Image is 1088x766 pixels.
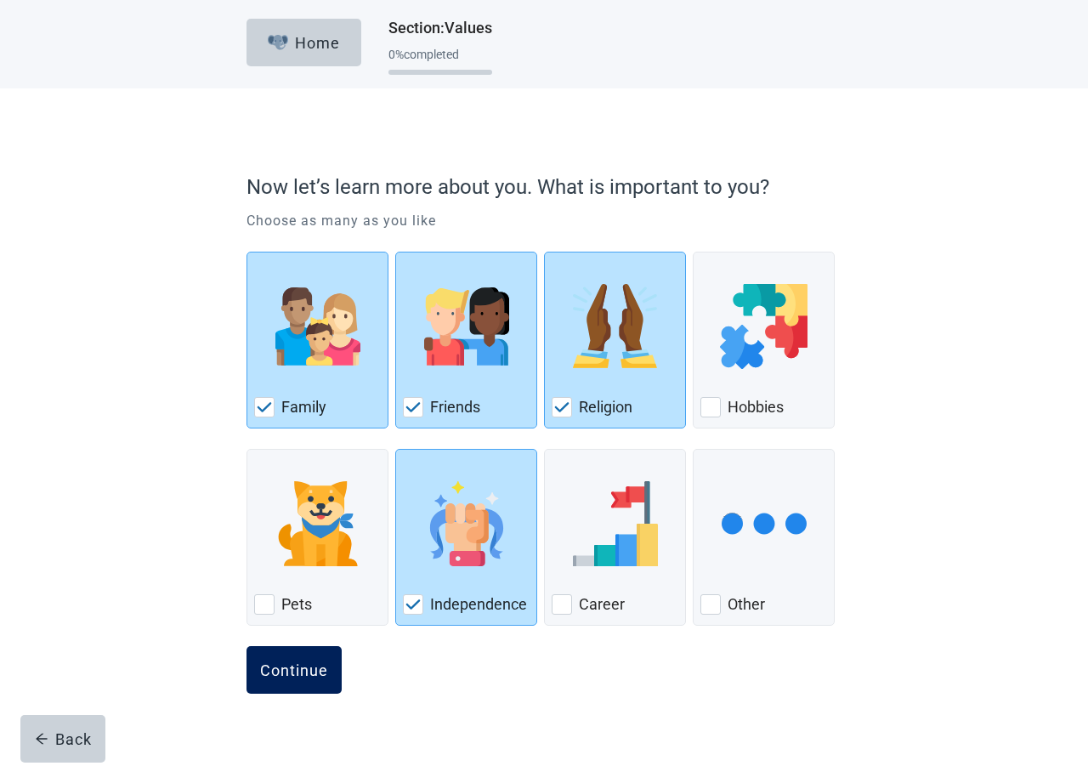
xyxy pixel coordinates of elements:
[246,19,361,66] button: ElephantHome
[388,48,492,61] div: 0 % completed
[430,397,480,417] label: Friends
[246,252,388,428] div: Family, checkbox, checked
[260,661,328,678] div: Continue
[388,41,492,82] div: Progress section
[728,594,765,615] label: Other
[544,252,686,428] div: Religion, checkbox, checked
[430,594,527,615] label: Independence
[579,594,625,615] label: Career
[388,16,492,40] h1: Section : Values
[693,449,835,626] div: Other, checkbox, not checked
[579,397,632,417] label: Religion
[246,646,342,694] button: Continue
[246,211,841,231] p: Choose as many as you like
[246,172,833,202] p: Now let’s learn more about you. What is important to you?
[728,397,784,417] label: Hobbies
[268,34,341,51] div: Home
[281,594,312,615] label: Pets
[268,35,289,50] img: Elephant
[246,449,388,626] div: Pets, checkbox, not checked
[693,252,835,428] div: Hobbies, checkbox, not checked
[35,732,48,746] span: arrow-left
[20,715,105,763] button: arrow-leftBack
[544,449,686,626] div: Career, checkbox, not checked
[281,397,326,417] label: Family
[35,730,92,747] div: Back
[395,449,537,626] div: Independence, checkbox, checked
[395,252,537,428] div: Friends, checkbox, checked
